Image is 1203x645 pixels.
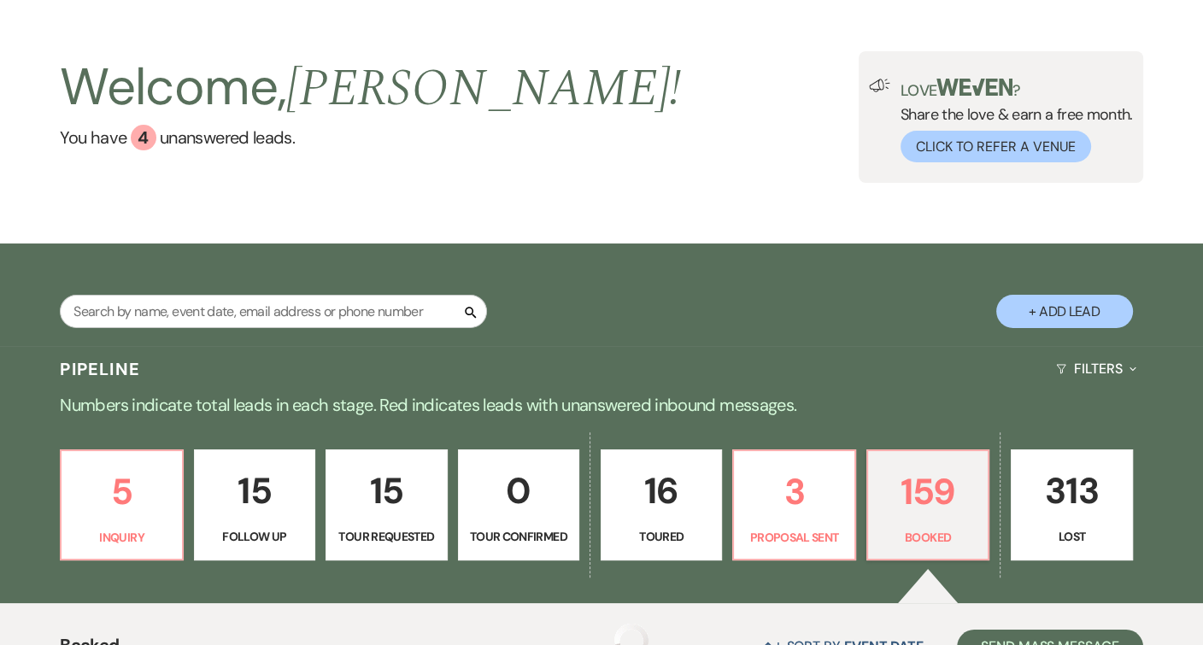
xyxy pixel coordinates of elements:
[901,79,1133,98] p: Love ?
[1022,527,1121,546] p: Lost
[60,449,183,560] a: 5Inquiry
[1011,449,1132,560] a: 313Lost
[286,50,681,128] span: [PERSON_NAME] !
[612,527,711,546] p: Toured
[337,462,436,519] p: 15
[72,463,171,520] p: 5
[901,131,1091,162] button: Click to Refer a Venue
[936,79,1012,96] img: weven-logo-green.svg
[205,527,304,546] p: Follow Up
[1022,462,1121,519] p: 313
[744,528,843,547] p: Proposal Sent
[601,449,722,560] a: 16Toured
[60,125,681,150] a: You have 4 unanswered leads.
[337,527,436,546] p: Tour Requested
[1049,346,1142,391] button: Filters
[60,295,487,328] input: Search by name, event date, email address or phone number
[878,528,977,547] p: Booked
[60,357,140,381] h3: Pipeline
[326,449,447,560] a: 15Tour Requested
[878,463,977,520] p: 159
[458,449,579,560] a: 0Tour Confirmed
[72,528,171,547] p: Inquiry
[869,79,890,92] img: loud-speaker-illustration.svg
[194,449,315,560] a: 15Follow Up
[469,527,568,546] p: Tour Confirmed
[744,463,843,520] p: 3
[866,449,989,560] a: 159Booked
[890,79,1133,162] div: Share the love & earn a free month.
[131,125,156,150] div: 4
[469,462,568,519] p: 0
[60,51,681,125] h2: Welcome,
[205,462,304,519] p: 15
[612,462,711,519] p: 16
[732,449,855,560] a: 3Proposal Sent
[996,295,1133,328] button: + Add Lead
